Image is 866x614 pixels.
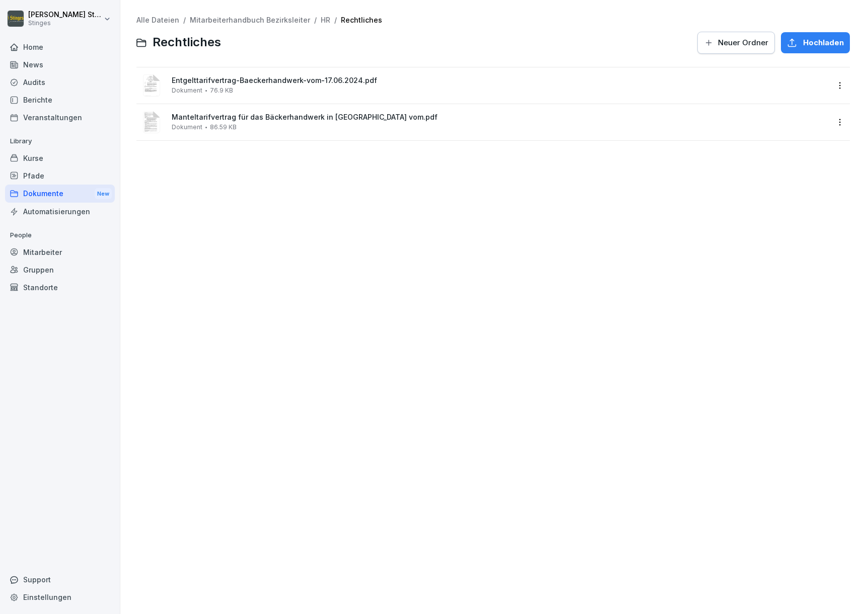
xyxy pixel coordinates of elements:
[136,16,179,24] a: Alle Dateien
[5,203,115,220] a: Automatisierungen
[5,279,115,296] a: Standorte
[5,38,115,56] a: Home
[28,20,102,27] p: Stinges
[314,16,317,25] span: /
[153,35,221,50] span: Rechtliches
[5,588,115,606] a: Einstellungen
[172,87,202,94] span: Dokument
[5,109,115,126] a: Veranstaltungen
[321,16,330,24] a: HR
[5,571,115,588] div: Support
[341,16,382,24] a: Rechtliches
[5,243,115,261] a: Mitarbeiter
[781,32,850,53] button: Hochladen
[172,124,202,131] span: Dokument
[28,11,102,19] p: [PERSON_NAME] Stinges
[95,188,112,200] div: New
[5,133,115,149] p: Library
[334,16,337,25] span: /
[5,91,115,109] a: Berichte
[5,167,115,185] a: Pfade
[5,261,115,279] a: Gruppen
[5,149,115,167] a: Kurse
[5,73,115,91] a: Audits
[172,76,829,85] span: Entgelttarifvertrag-Baeckerhandwerk-vom-17.06.2024.pdf
[5,185,115,203] a: DokumenteNew
[5,56,115,73] a: News
[718,37,768,48] span: Neuer Ordner
[5,227,115,243] p: People
[210,87,233,94] span: 76.9 KB
[210,124,237,131] span: 86.59 KB
[172,113,829,122] span: Manteltarifvertrag für das Bäckerhandwerk in [GEOGRAPHIC_DATA] vom.pdf
[5,185,115,203] div: Dokumente
[183,16,186,25] span: /
[803,37,844,48] span: Hochladen
[190,16,310,24] a: Mitarbeiterhandbuch Bezirksleiter
[697,32,775,54] button: Neuer Ordner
